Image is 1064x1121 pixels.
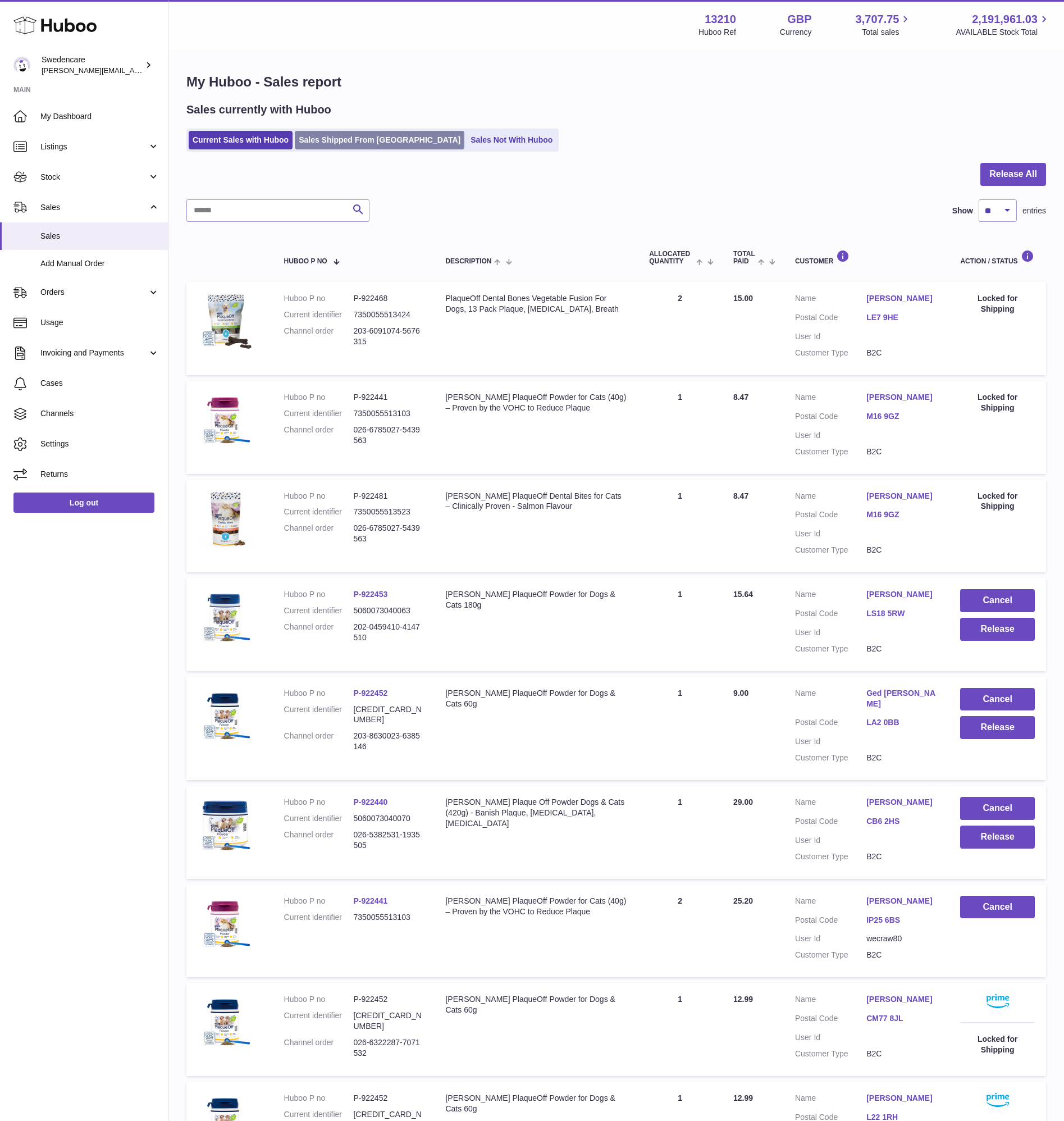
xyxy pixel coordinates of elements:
dt: Huboo P no [284,589,354,600]
a: Log out [13,493,154,513]
a: Current Sales with Huboo [189,131,293,149]
td: 2 [638,282,722,375]
div: [PERSON_NAME] PlaqueOff Powder for Dogs & Cats 60g [445,994,627,1015]
dd: 7350055513523 [353,507,423,517]
button: Cancel [960,589,1035,612]
a: [PERSON_NAME] [866,1093,938,1104]
dt: Postal Code [795,411,866,425]
dt: Channel order [284,523,354,544]
dt: Customer Type [795,753,866,763]
dt: Current identifier [284,507,354,517]
a: [PERSON_NAME] [866,589,938,600]
a: 2,191,961.03 AVAILABLE Stock Total [956,12,1051,38]
span: Sales [40,231,159,241]
span: entries [1022,206,1046,216]
button: Release All [980,163,1046,186]
span: Returns [40,469,159,480]
button: Release [960,618,1035,641]
dt: Huboo P no [284,896,354,906]
dt: Postal Code [795,509,866,523]
h1: My Huboo - Sales report [186,73,1046,91]
dt: Name [795,994,866,1008]
dt: Huboo P no [284,994,354,1005]
div: Locked for Shipping [960,293,1035,315]
strong: GBP [787,12,811,27]
dt: Channel order [284,731,354,752]
div: [PERSON_NAME] PlaqueOff Powder for Cats (40g) – Proven by the VOHC to Reduce Plaque [445,392,627,413]
dt: Current identifier [284,704,354,726]
a: M16 9GZ [866,411,938,422]
span: Invoicing and Payments [40,348,148,358]
span: AVAILABLE Stock Total [956,27,1051,38]
a: 3,707.75 Total sales [856,12,912,38]
dt: Customer Type [795,348,866,358]
div: Currency [780,27,812,38]
dt: Postal Code [795,717,866,731]
dd: B2C [866,753,938,763]
span: 15.00 [733,294,753,303]
dd: 7350055513103 [353,912,423,923]
dd: P-922441 [353,392,423,403]
img: daniel.corbridge@swedencare.co.uk [13,57,30,74]
dd: [CREDIT_CARD_NUMBER] [353,1010,423,1032]
span: Description [445,258,491,265]
a: [PERSON_NAME] [866,293,938,304]
dt: Name [795,688,866,712]
dd: 5060073040070 [353,813,423,824]
td: 1 [638,578,722,671]
dt: Customer Type [795,1049,866,1059]
span: 2,191,961.03 [972,12,1038,27]
dt: Current identifier [284,408,354,419]
dt: Postal Code [795,608,866,622]
span: Stock [40,172,148,183]
button: Cancel [960,896,1035,919]
a: [PERSON_NAME] [866,896,938,906]
span: 12.99 [733,1093,753,1102]
dt: Customer Type [795,446,866,457]
dt: Postal Code [795,816,866,830]
dd: B2C [866,348,938,358]
dt: Huboo P no [284,392,354,403]
dt: Name [795,293,866,307]
dt: Customer Type [795,644,866,654]
a: M16 9GZ [866,509,938,520]
dd: 203-8630023-6385146 [353,731,423,752]
dt: User Id [795,430,866,441]
span: Usage [40,317,159,328]
div: PlaqueOff Dental Bones Vegetable Fusion For Dogs, 13 Pack Plaque, [MEDICAL_DATA], Breath [445,293,627,315]
dd: 026-6785027-5439563 [353,425,423,446]
dd: B2C [866,851,938,862]
button: Cancel [960,688,1035,711]
span: 8.47 [733,393,748,402]
span: My Dashboard [40,111,159,122]
img: $_57.PNG [198,797,254,853]
span: ALLOCATED Quantity [649,250,693,265]
span: Settings [40,439,159,449]
img: $_57.JPG [198,491,254,547]
a: Sales Shipped From [GEOGRAPHIC_DATA] [295,131,464,149]
dd: B2C [866,950,938,960]
dt: Name [795,1093,866,1106]
dt: Current identifier [284,309,354,320]
span: Add Manual Order [40,258,159,269]
button: Release [960,826,1035,849]
div: Customer [795,250,938,265]
img: $_57.PNG [198,896,254,952]
dd: B2C [866,545,938,555]
a: [PERSON_NAME] [866,392,938,403]
div: Action / Status [960,250,1035,265]
dt: User Id [795,331,866,342]
span: Sales [40,202,148,213]
div: Swedencare [42,54,143,76]
strong: 13210 [705,12,736,27]
dd: B2C [866,446,938,457]
a: P-922440 [353,798,387,806]
dt: Name [795,589,866,603]
span: [PERSON_NAME][EMAIL_ADDRESS][PERSON_NAME][DOMAIN_NAME] [42,66,285,75]
td: 1 [638,381,722,474]
dd: P-922452 [353,994,423,1005]
dt: Customer Type [795,545,866,555]
a: LE7 9HE [866,312,938,323]
img: primelogo.png [987,994,1009,1008]
dd: 203-6091074-5676315 [353,326,423,347]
